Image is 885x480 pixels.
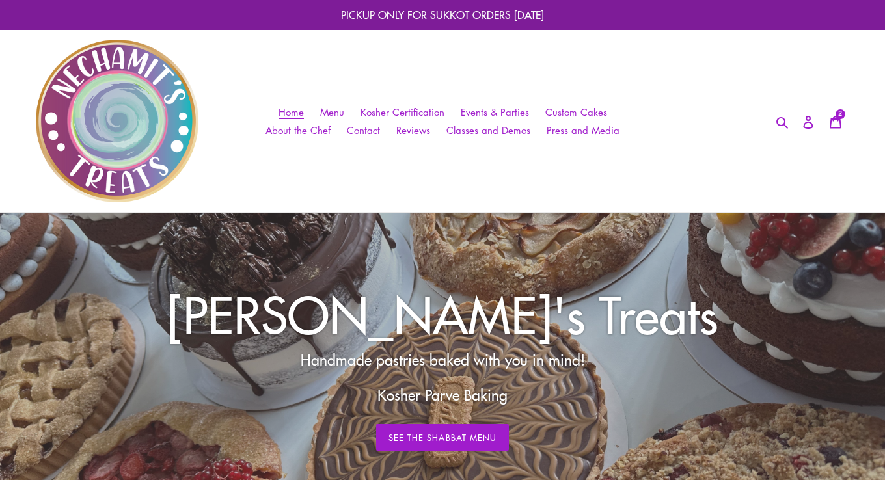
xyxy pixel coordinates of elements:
a: See The Shabbat Menu: Weekly Menu [376,424,509,451]
a: Reviews [390,121,437,140]
a: Menu [314,103,351,122]
p: Kosher Parve Baking [176,384,709,407]
a: Press and Media [540,121,626,140]
a: Home [272,103,310,122]
span: Contact [347,124,380,137]
a: 2 [822,107,849,135]
span: Events & Parties [461,105,529,119]
span: Menu [320,105,344,119]
h2: [PERSON_NAME]'s Treats [88,284,797,343]
a: Custom Cakes [539,103,614,122]
span: Kosher Certification [361,105,444,119]
a: Classes and Demos [440,121,537,140]
span: About the Chef [265,124,331,137]
span: Press and Media [547,124,619,137]
span: Home [279,105,304,119]
p: Handmade pastries baked with you in mind! [176,349,709,371]
a: Kosher Certification [354,103,451,122]
span: Custom Cakes [545,105,607,119]
a: Contact [340,121,387,140]
a: About the Chef [259,121,337,140]
span: Classes and Demos [446,124,530,137]
span: 2 [838,111,842,117]
span: Reviews [396,124,430,137]
img: Nechamit&#39;s Treats [36,40,198,202]
a: Events & Parties [454,103,536,122]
